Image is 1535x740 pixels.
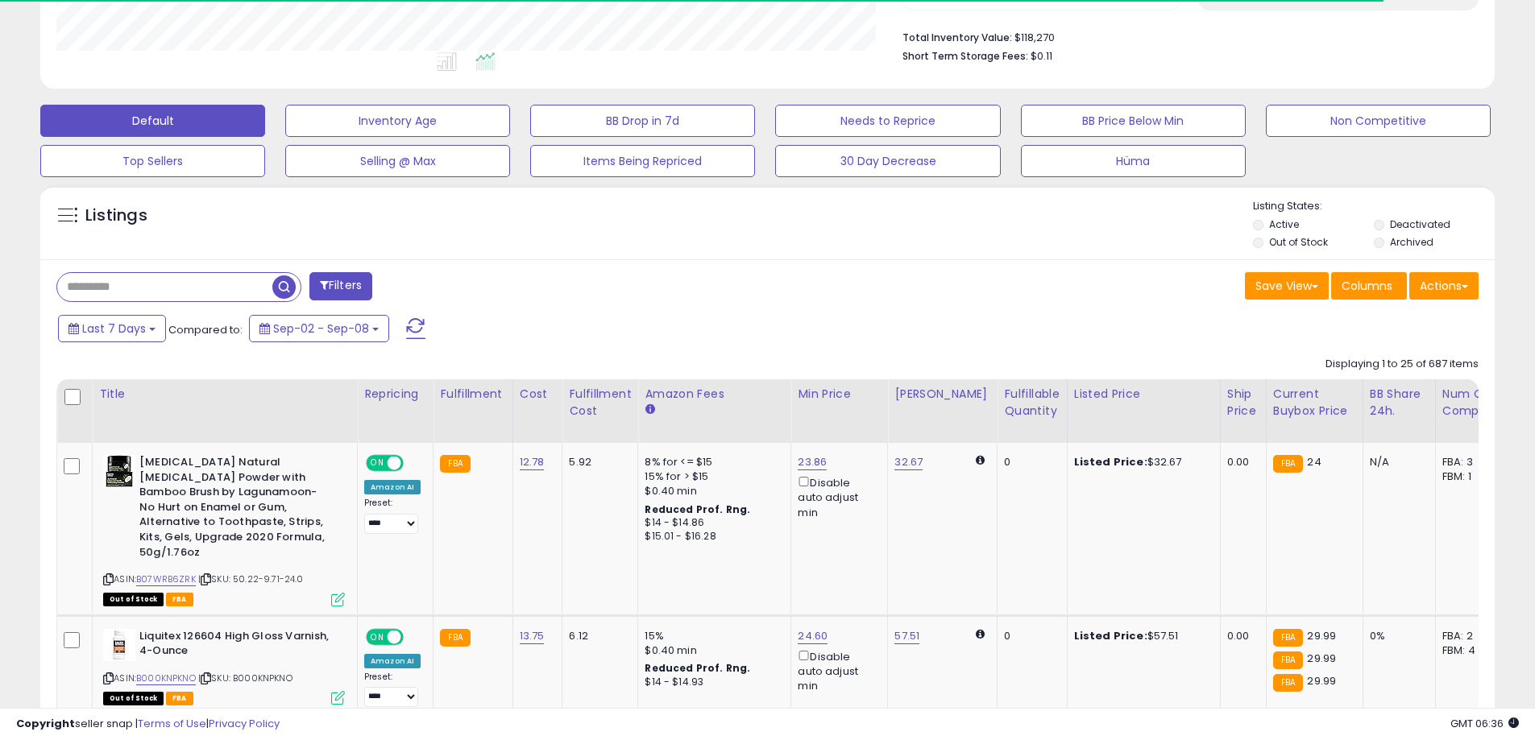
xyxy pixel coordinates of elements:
b: [MEDICAL_DATA] Natural [MEDICAL_DATA] Powder with Bamboo Brush by Lagunamoon- No Hurt on Enamel o... [139,455,335,564]
div: Disable auto adjust min [798,647,875,694]
div: 0 [1004,455,1054,469]
b: Liquitex 126604 High Gloss Varnish, 4-Ounce [139,629,335,663]
div: 0.00 [1227,455,1254,469]
a: 57.51 [894,628,919,644]
a: 24.60 [798,628,828,644]
span: 2025-09-16 06:36 GMT [1450,716,1519,731]
b: Short Term Storage Fees: [902,49,1028,63]
span: $0.11 [1031,48,1052,64]
div: 5.92 [569,455,625,469]
small: FBA [440,455,470,473]
span: All listings that are currently out of stock and unavailable for purchase on Amazon [103,692,164,705]
div: $32.67 [1074,455,1208,469]
button: BB Price Below Min [1021,105,1246,137]
button: Inventory Age [285,105,510,137]
b: Reduced Prof. Rng. [645,502,750,516]
div: Amazon AI [364,480,421,494]
div: ASIN: [103,629,345,704]
div: ASIN: [103,455,345,605]
label: Archived [1390,235,1433,249]
strong: Copyright [16,716,75,731]
div: Fulfillment Cost [569,386,631,420]
div: Displaying 1 to 25 of 687 items [1325,357,1479,372]
div: Repricing [364,386,426,403]
button: Items Being Repriced [530,145,755,177]
button: Selling @ Max [285,145,510,177]
label: Active [1269,217,1299,231]
div: $0.40 min [645,484,778,498]
button: Filters [309,272,372,300]
button: Sep-02 - Sep-08 [249,315,389,342]
label: Out of Stock [1269,235,1328,249]
span: 29.99 [1307,628,1336,643]
span: 29.99 [1307,673,1336,688]
div: Title [99,386,351,403]
div: $15.01 - $16.28 [645,530,778,544]
button: Last 7 Days [58,315,166,342]
button: Save View [1245,272,1329,300]
div: FBM: 4 [1442,643,1496,658]
span: OFF [401,457,427,470]
a: 13.75 [520,628,545,644]
div: BB Share 24h. [1370,386,1429,420]
div: 0 [1004,629,1054,643]
a: B000KNPKNO [136,672,196,685]
div: Ship Price [1227,386,1259,420]
button: 30 Day Decrease [775,145,1000,177]
b: Total Inventory Value: [902,31,1012,44]
div: $14 - $14.93 [645,676,778,689]
div: 15% [645,629,778,643]
div: N/A [1370,455,1423,469]
div: $0.40 min [645,643,778,658]
button: Actions [1409,272,1479,300]
span: Sep-02 - Sep-08 [273,320,369,337]
div: Num of Comp. [1442,386,1501,420]
img: 513pwv2ndEL._SL40_.jpg [103,455,135,487]
div: [PERSON_NAME] [894,386,990,403]
div: FBM: 1 [1442,469,1496,484]
b: Reduced Prof. Rng. [645,661,750,675]
button: Top Sellers [40,145,265,177]
a: 32.67 [894,454,923,470]
div: 8% for <= $15 [645,455,778,469]
small: FBA [1273,651,1303,669]
div: 0% [1370,629,1423,643]
small: FBA [1273,455,1303,473]
div: FBA: 3 [1442,455,1496,469]
div: Amazon Fees [645,386,784,403]
small: Amazon Fees. [645,403,654,417]
b: Listed Price: [1074,454,1147,469]
span: ON [367,630,388,643]
span: Last 7 Days [82,320,146,337]
div: Fulfillment [440,386,505,403]
div: Disable auto adjust min [798,473,875,520]
button: Columns [1331,272,1407,300]
small: FBA [1273,629,1303,647]
b: Listed Price: [1074,628,1147,643]
a: Privacy Policy [209,716,280,731]
li: $118,270 [902,27,1467,46]
div: seller snap | | [16,717,280,732]
div: $14 - $14.86 [645,516,778,530]
p: Listing States: [1253,199,1495,214]
div: Preset: [364,498,421,534]
span: Columns [1342,278,1392,294]
div: Min Price [798,386,881,403]
button: Default [40,105,265,137]
button: Non Competitive [1266,105,1491,137]
label: Deactivated [1390,217,1450,231]
span: ON [367,457,388,470]
a: 23.86 [798,454,827,470]
button: BB Drop in 7d [530,105,755,137]
span: OFF [401,630,427,643]
span: | SKU: 50.22-9.71-24.0 [198,573,304,585]
span: Compared to: [168,322,243,337]
div: 6.12 [569,629,625,643]
div: Listed Price [1074,386,1213,403]
div: Current Buybox Price [1273,386,1356,420]
div: Preset: [364,672,421,708]
div: Amazon AI [364,654,421,668]
div: 0.00 [1227,629,1254,643]
small: FBA [440,629,470,647]
div: FBA: 2 [1442,629,1496,643]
